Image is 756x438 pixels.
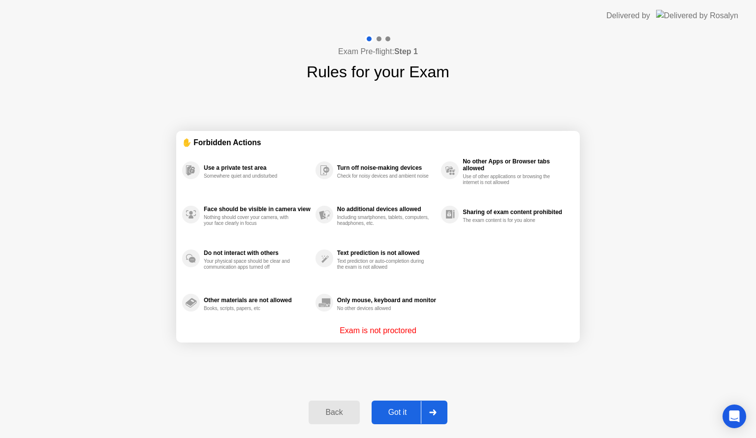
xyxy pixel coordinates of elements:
div: Do not interact with others [204,250,311,256]
div: Back [312,408,356,417]
div: Sharing of exam content prohibited [463,209,569,216]
div: Text prediction is not allowed [337,250,436,256]
div: Nothing should cover your camera, with your face clearly in focus [204,215,297,226]
div: Check for noisy devices and ambient noise [337,173,430,179]
div: No additional devices allowed [337,206,436,213]
div: Text prediction or auto-completion during the exam is not allowed [337,258,430,270]
div: Got it [375,408,421,417]
div: Only mouse, keyboard and monitor [337,297,436,304]
div: Face should be visible in camera view [204,206,311,213]
div: Including smartphones, tablets, computers, headphones, etc. [337,215,430,226]
div: Somewhere quiet and undisturbed [204,173,297,179]
div: Other materials are not allowed [204,297,311,304]
div: Delivered by [606,10,650,22]
h4: Exam Pre-flight: [338,46,418,58]
div: Use of other applications or browsing the internet is not allowed [463,174,556,186]
h1: Rules for your Exam [307,60,449,84]
button: Back [309,401,359,424]
img: Delivered by Rosalyn [656,10,738,21]
div: Your physical space should be clear and communication apps turned off [204,258,297,270]
div: ✋ Forbidden Actions [182,137,574,148]
div: Books, scripts, papers, etc [204,306,297,312]
div: The exam content is for you alone [463,218,556,223]
button: Got it [372,401,447,424]
div: Open Intercom Messenger [723,405,746,428]
div: Use a private test area [204,164,311,171]
div: No other devices allowed [337,306,430,312]
div: Turn off noise-making devices [337,164,436,171]
b: Step 1 [394,47,418,56]
p: Exam is not proctored [340,325,416,337]
div: No other Apps or Browser tabs allowed [463,158,569,172]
